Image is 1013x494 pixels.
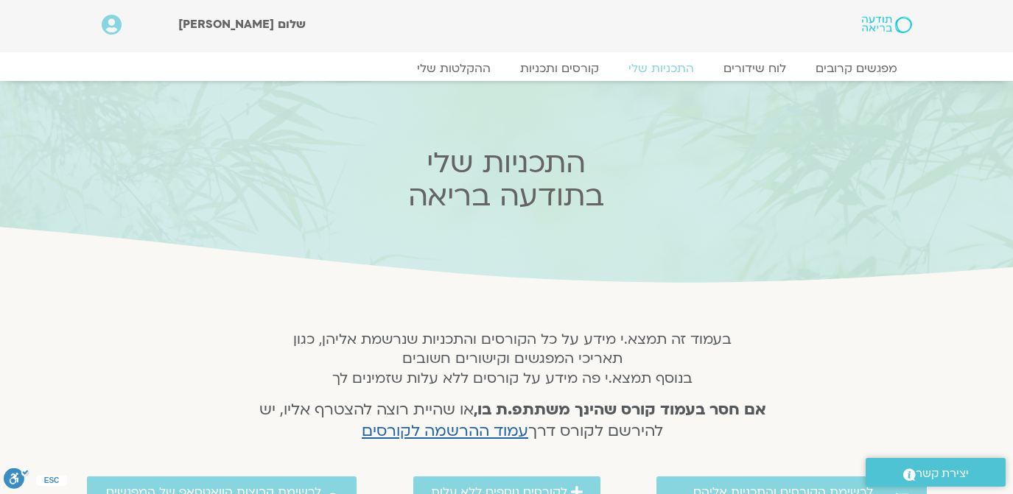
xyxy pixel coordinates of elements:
a: מפגשים קרובים [801,61,912,76]
a: עמוד ההרשמה לקורסים [362,420,528,442]
h5: בעמוד זה תמצא.י מידע על כל הקורסים והתכניות שנרשמת אליהן, כגון תאריכי המפגשים וקישורים חשובים בנו... [239,330,785,388]
nav: Menu [102,61,912,76]
span: שלום [PERSON_NAME] [178,16,306,32]
a: לוח שידורים [709,61,801,76]
h2: התכניות שלי בתודעה בריאה [217,147,795,213]
strong: אם חסר בעמוד קורס שהינך משתתפ.ת בו, [474,399,766,420]
a: התכניות שלי [614,61,709,76]
a: קורסים ותכניות [505,61,614,76]
span: יצירת קשר [916,464,969,484]
h4: או שהיית רוצה להצטרף אליו, יש להירשם לקורס דרך [239,400,785,442]
a: ההקלטות שלי [402,61,505,76]
a: יצירת קשר [866,458,1006,487]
